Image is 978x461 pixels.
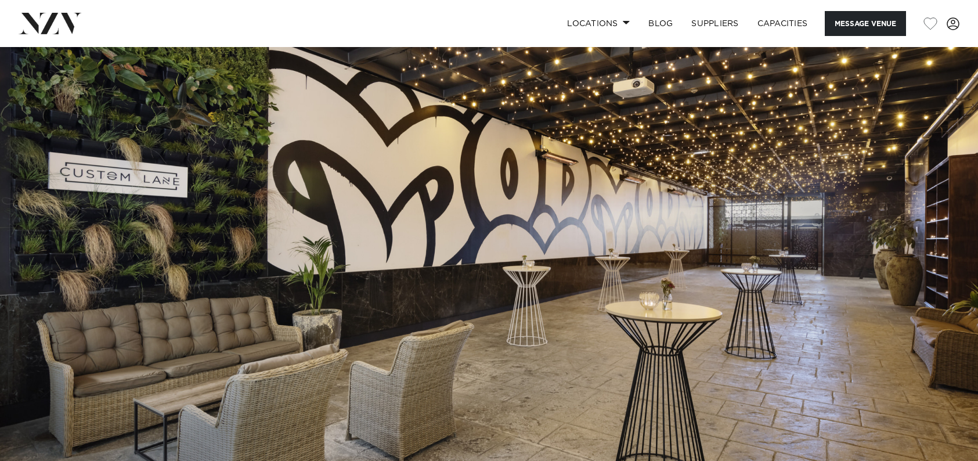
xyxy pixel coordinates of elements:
button: Message Venue [825,11,906,36]
a: SUPPLIERS [682,11,748,36]
a: Locations [558,11,639,36]
a: BLOG [639,11,682,36]
img: nzv-logo.png [19,13,82,34]
a: Capacities [748,11,817,36]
